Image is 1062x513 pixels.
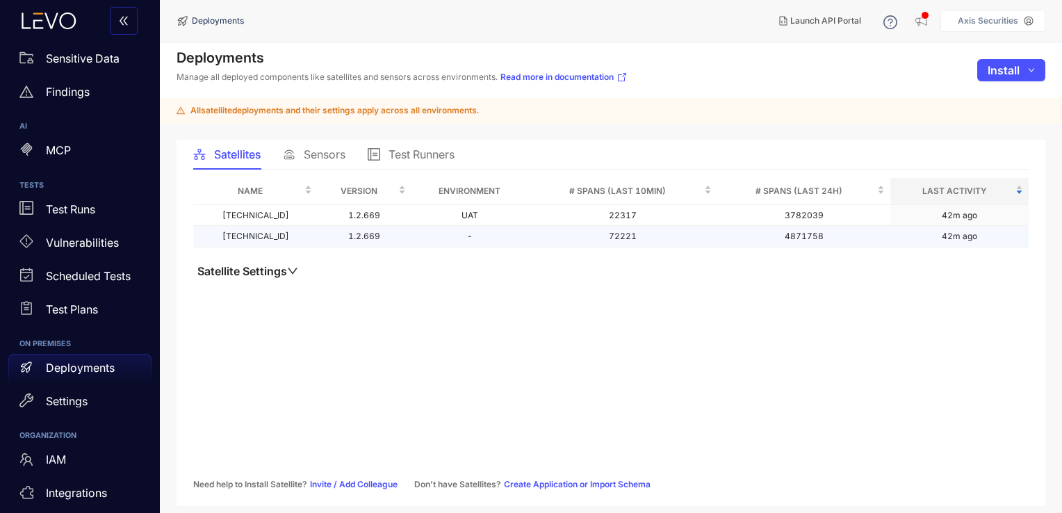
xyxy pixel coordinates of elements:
[190,106,479,115] span: All satellite deployments and their settings apply across all environments.
[46,203,95,215] p: Test Runs
[411,178,528,205] th: Environment
[214,148,261,161] span: Satellites
[8,229,152,262] a: Vulnerabilities
[8,195,152,229] a: Test Runs
[414,480,501,489] span: Don’t have Satellites?
[193,264,302,278] button: Satellite Settingsdown
[46,395,88,407] p: Settings
[977,59,1045,81] button: Installdown
[19,453,33,466] span: team
[8,137,152,170] a: MCP
[534,184,701,199] span: # Spans (last 10min)
[287,266,298,277] span: down
[8,262,152,295] a: Scheduled Tests
[310,480,398,489] a: Invite / Add Colleague
[304,148,345,161] span: Sensors
[46,453,66,466] p: IAM
[46,270,131,282] p: Scheduled Tests
[110,7,138,35] button: double-left
[19,340,140,348] h6: ON PREMISES
[768,10,872,32] button: Launch API Portal
[988,64,1020,76] span: Install
[46,52,120,65] p: Sensitive Data
[19,181,140,190] h6: TESTS
[8,295,152,329] a: Test Plans
[389,148,455,161] span: Test Runners
[504,480,651,489] a: Create Application or Import Schema
[177,49,628,66] h4: Deployments
[318,226,411,247] td: 1.2.669
[942,211,977,220] div: 42m ago
[318,178,411,205] th: Version
[785,231,824,241] span: 4871758
[8,354,152,387] a: Deployments
[8,480,152,513] a: Integrations
[193,178,318,205] th: Name
[118,15,129,28] span: double-left
[19,432,140,440] h6: ORGANIZATION
[8,387,152,421] a: Settings
[177,106,185,115] span: warning
[723,184,875,199] span: # Spans (last 24h)
[609,231,637,241] span: 72221
[717,178,891,205] th: # Spans (last 24h)
[46,487,107,499] p: Integrations
[785,210,824,220] span: 3782039
[46,236,119,249] p: Vulnerabilities
[177,72,628,83] p: Manage all deployed components like satellites and sensors across environments.
[942,231,977,241] div: 42m ago
[193,480,307,489] span: Need help to Install Satellite?
[318,205,411,227] td: 1.2.669
[411,205,528,227] td: UAT
[193,205,318,227] td: [TECHNICAL_ID]
[19,85,33,99] span: warning
[46,361,115,374] p: Deployments
[528,178,717,205] th: # Spans (last 10min)
[8,44,152,78] a: Sensitive Data
[790,16,861,26] span: Launch API Portal
[323,184,395,199] span: Version
[193,226,318,247] td: [TECHNICAL_ID]
[46,303,98,316] p: Test Plans
[8,78,152,111] a: Findings
[500,72,628,83] a: Read more in documentation
[46,144,71,156] p: MCP
[896,184,1013,199] span: Last Activity
[8,446,152,480] a: IAM
[19,122,140,131] h6: AI
[192,16,244,26] span: Deployments
[1028,67,1035,74] span: down
[958,16,1018,26] p: Axis Securities
[199,184,302,199] span: Name
[609,210,637,220] span: 22317
[411,226,528,247] td: -
[46,85,90,98] p: Findings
